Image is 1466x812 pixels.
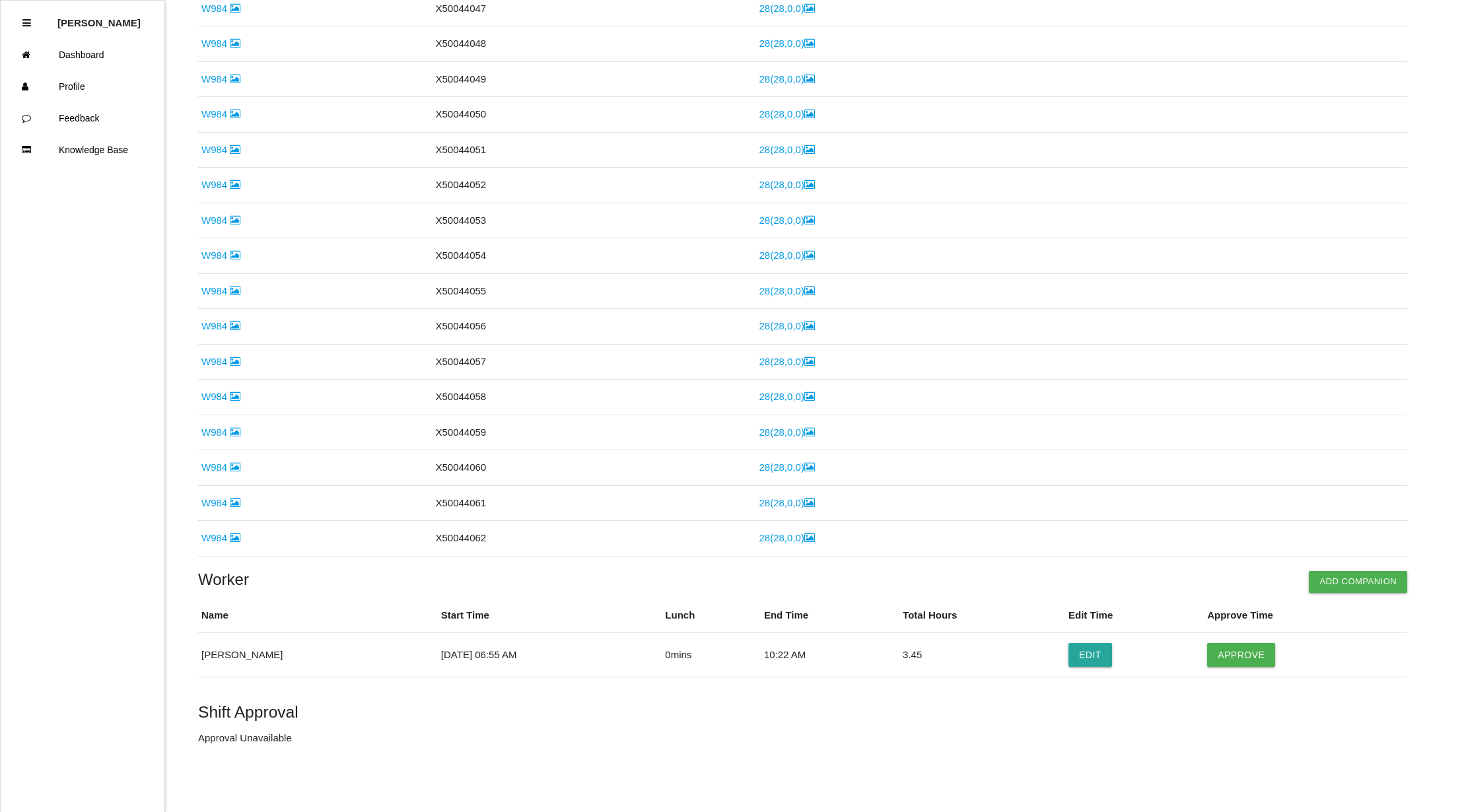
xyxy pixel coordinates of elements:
td: 0 mins [662,633,761,677]
i: Image Inside [230,3,240,13]
i: Image Inside [804,109,815,119]
a: W984 [201,461,240,473]
i: Image Inside [230,533,240,543]
i: Image Inside [804,533,815,543]
i: Image Inside [804,250,815,260]
a: W984 [201,426,240,438]
a: W984 [201,320,240,331]
td: X50044054 [432,238,755,274]
td: X50044052 [432,168,755,203]
a: 28(28,0,0) [759,461,814,473]
i: Image Inside [230,321,240,331]
a: W984 [201,215,240,226]
td: 3.45 [899,633,1065,677]
td: X50044048 [432,26,755,62]
p: Diana Harris [57,7,141,28]
a: W984 [201,497,240,508]
a: 28(28,0,0) [759,73,814,85]
a: 28(28,0,0) [759,144,814,155]
i: Image Inside [230,286,240,296]
div: Close [22,7,31,39]
i: Image Inside [804,462,815,472]
th: Name [198,598,438,633]
p: Approval Unavailable [198,731,1407,746]
button: Add Companion [1309,571,1407,592]
i: Image Inside [804,321,815,331]
i: Image Inside [804,38,815,48]
td: X50044057 [432,344,755,380]
td: 10:22 AM [761,633,899,677]
a: W984 [201,356,240,367]
i: Image Inside [230,74,240,84]
i: Image Inside [230,356,240,366]
th: End Time [761,598,899,633]
a: W984 [201,250,240,261]
i: Image Inside [230,250,240,260]
i: Image Inside [230,145,240,154]
i: Image Inside [804,286,815,296]
td: [PERSON_NAME] [198,633,438,677]
td: X50044060 [432,450,755,486]
a: W984 [201,3,240,14]
td: [DATE] 06:55 AM [438,633,662,677]
h4: Worker [198,571,1407,588]
a: W984 [201,144,240,155]
a: 28(28,0,0) [759,215,814,226]
h5: Shift Approval [198,703,1407,721]
a: W984 [201,108,240,119]
i: Image Inside [230,215,240,225]
i: Image Inside [804,215,815,225]
th: Start Time [438,598,662,633]
a: 28(28,0,0) [759,250,814,261]
a: W984 [201,179,240,190]
i: Image Inside [230,109,240,119]
i: Image Inside [804,74,815,84]
td: X50044062 [432,521,755,557]
a: 28(28,0,0) [759,108,814,119]
button: Edit [1068,643,1112,667]
a: 28(28,0,0) [759,356,814,367]
i: Image Inside [230,180,240,189]
i: Image Inside [804,427,815,437]
td: X50044049 [432,61,755,97]
a: 28(28,0,0) [759,320,814,331]
td: X50044059 [432,415,755,450]
td: X50044061 [432,485,755,521]
a: Feedback [1,102,164,134]
td: X50044058 [432,380,755,415]
a: 28(28,0,0) [759,285,814,296]
a: W984 [201,73,240,85]
a: W984 [201,391,240,402]
a: 28(28,0,0) [759,179,814,190]
th: Edit Time [1065,598,1204,633]
th: Approve Time [1204,598,1407,633]
i: Image Inside [230,427,240,437]
td: X50044053 [432,203,755,238]
a: 28(28,0,0) [759,391,814,402]
i: Image Inside [230,38,240,48]
a: Profile [1,71,164,102]
i: Image Inside [804,391,815,401]
td: X50044056 [432,309,755,345]
a: 28(28,0,0) [759,38,814,49]
td: X50044055 [432,273,755,309]
i: Image Inside [804,498,815,508]
th: Total Hours [899,598,1065,633]
a: 28(28,0,0) [759,426,814,438]
th: Lunch [662,598,761,633]
i: Image Inside [804,145,815,154]
button: Approve [1207,643,1275,667]
a: W984 [201,285,240,296]
i: Image Inside [230,462,240,472]
a: 28(28,0,0) [759,497,814,508]
a: W984 [201,532,240,543]
i: Image Inside [804,180,815,189]
i: Image Inside [804,3,815,13]
a: Dashboard [1,39,164,71]
a: W984 [201,38,240,49]
i: Image Inside [804,356,815,366]
i: Image Inside [230,498,240,508]
a: 28(28,0,0) [759,3,814,14]
i: Image Inside [230,391,240,401]
td: X50044050 [432,97,755,133]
